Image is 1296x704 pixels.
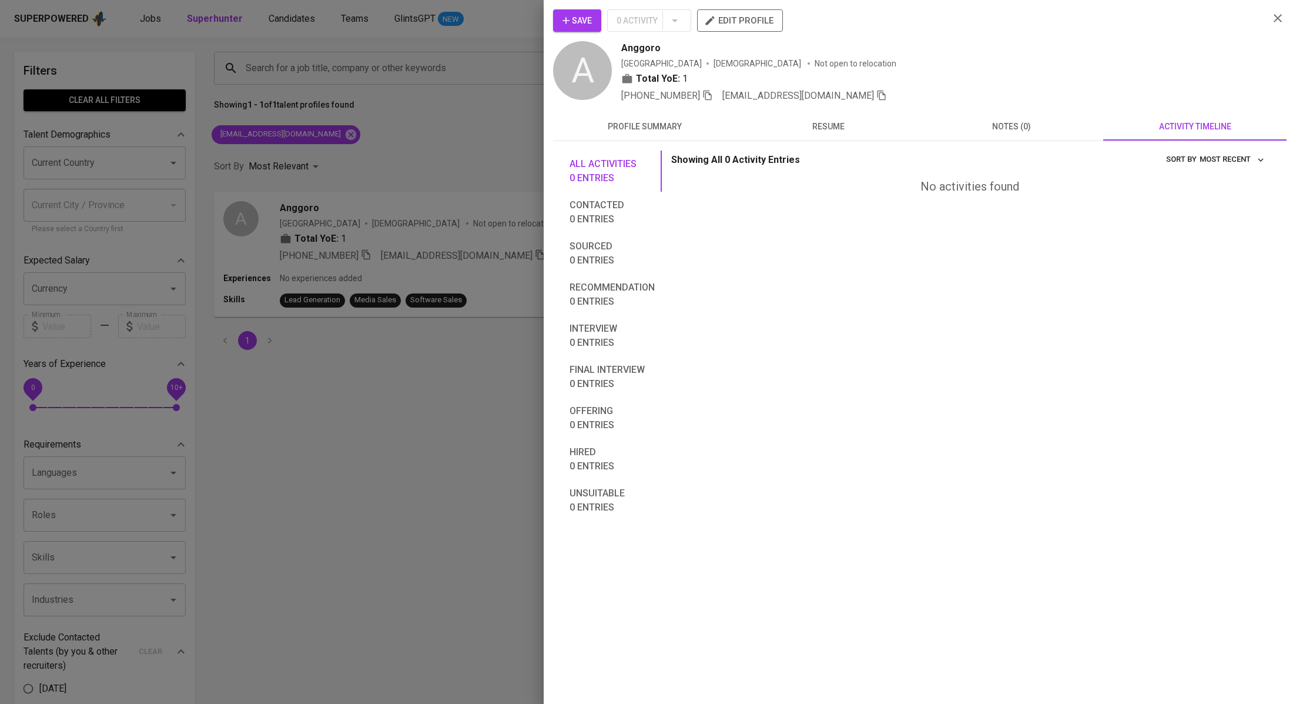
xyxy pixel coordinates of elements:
span: 1 [682,72,688,86]
a: edit profile [697,15,783,25]
span: Sourced 0 entries [570,239,655,268]
span: profile summary [560,119,729,134]
button: edit profile [697,9,783,32]
span: [PHONE_NUMBER] [621,90,700,101]
span: activity timeline [1110,119,1280,134]
span: notes (0) [927,119,1096,134]
div: A [553,41,612,100]
span: [EMAIL_ADDRESS][DOMAIN_NAME] [722,90,874,101]
span: resume [744,119,913,134]
div: [GEOGRAPHIC_DATA] [621,58,702,69]
span: Offering 0 entries [570,404,655,432]
b: Total YoE: [636,72,680,86]
div: No activities found [671,178,1268,195]
span: sort by [1166,155,1197,164]
p: Showing All 0 Activity Entries [671,153,800,167]
span: Save [562,14,592,28]
span: Final interview 0 entries [570,363,655,391]
span: All activities 0 entries [570,157,655,185]
span: Interview 0 entries [570,322,655,350]
span: Recommendation 0 entries [570,281,655,309]
span: Most Recent [1200,153,1265,166]
button: Save [553,9,601,32]
span: edit profile [706,13,773,28]
span: Anggoro [621,41,661,55]
span: Contacted 0 entries [570,198,655,226]
span: [DEMOGRAPHIC_DATA] [714,58,803,69]
p: Not open to relocation [815,58,896,69]
span: Hired 0 entries [570,445,655,473]
button: sort by [1197,151,1268,169]
span: Unsuitable 0 entries [570,486,655,515]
